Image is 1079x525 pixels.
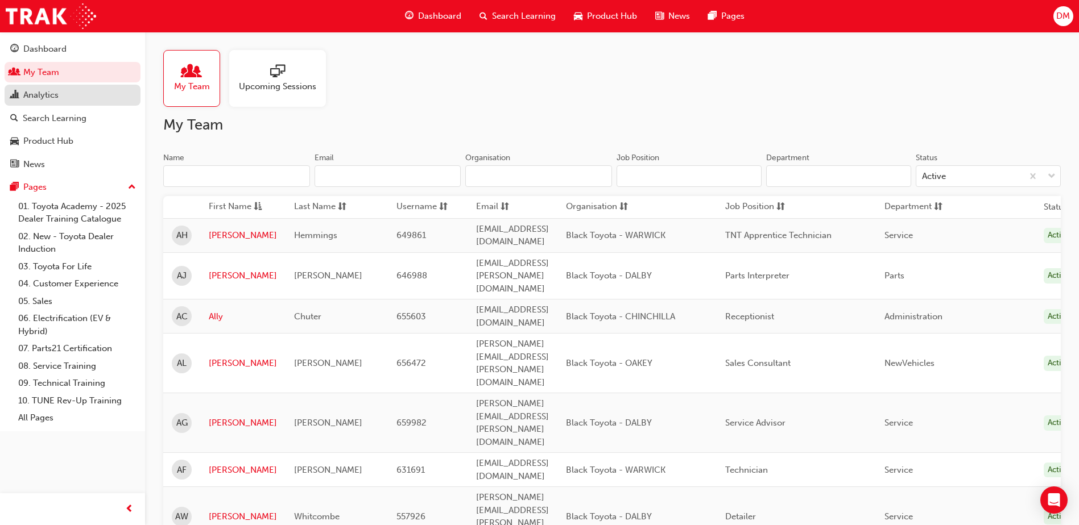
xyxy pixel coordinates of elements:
h2: My Team [163,116,1061,134]
div: Department [766,152,809,164]
span: AG [176,416,188,430]
span: Pages [721,10,745,23]
div: Active [1044,228,1073,243]
a: 07. Parts21 Certification [14,340,140,357]
a: My Team [5,62,140,83]
div: Status [916,152,937,164]
span: AC [176,310,188,323]
span: Sales Consultant [725,358,791,368]
a: news-iconNews [646,5,699,28]
a: [PERSON_NAME] [209,464,277,477]
div: Name [163,152,184,164]
span: My Team [174,80,210,93]
a: Upcoming Sessions [229,50,335,107]
span: sorting-icon [439,200,448,214]
a: guage-iconDashboard [396,5,470,28]
button: Pages [5,177,140,198]
span: sorting-icon [501,200,509,214]
button: Last Namesorting-icon [294,200,357,214]
span: Black Toyota - OAKEY [566,358,652,368]
div: Product Hub [23,135,73,148]
span: 649861 [396,230,426,240]
span: 646988 [396,270,427,281]
a: [PERSON_NAME] [209,510,277,523]
span: Whitcombe [294,511,340,522]
a: Search Learning [5,108,140,129]
button: Emailsorting-icon [476,200,539,214]
button: Organisationsorting-icon [566,200,629,214]
div: Active [1044,463,1073,478]
div: Job Position [617,152,659,164]
button: First Nameasc-icon [209,200,271,214]
span: prev-icon [125,502,134,516]
span: Service [884,418,913,428]
div: Active [1044,356,1073,371]
span: News [668,10,690,23]
div: Active [1044,415,1073,431]
span: sorting-icon [338,200,346,214]
a: [PERSON_NAME] [209,269,277,282]
input: Name [163,165,310,187]
a: 10. TUNE Rev-Up Training [14,392,140,410]
span: Organisation [566,200,617,214]
span: Black Toyota - WARWICK [566,465,665,475]
span: Job Position [725,200,774,214]
input: Job Position [617,165,762,187]
a: Dashboard [5,39,140,60]
span: up-icon [128,180,136,195]
div: Search Learning [23,112,86,125]
span: news-icon [655,9,664,23]
div: Email [315,152,334,164]
span: pages-icon [10,182,19,193]
span: Black Toyota - DALBY [566,270,652,281]
span: Last Name [294,200,336,214]
a: News [5,154,140,175]
img: Trak [6,3,96,29]
span: chart-icon [10,90,19,101]
span: TNT Apprentice Technician [725,230,832,240]
a: [PERSON_NAME] [209,229,277,242]
span: 631691 [396,465,425,475]
a: Ally [209,310,277,323]
button: DashboardMy TeamAnalyticsSearch LearningProduct HubNews [5,36,140,177]
div: Dashboard [23,43,67,56]
span: DM [1056,10,1070,23]
a: [PERSON_NAME] [209,357,277,370]
span: Black Toyota - DALBY [566,511,652,522]
span: news-icon [10,160,19,170]
div: Analytics [23,89,59,102]
span: AJ [177,269,187,282]
span: 659982 [396,418,427,428]
span: Receptionist [725,311,774,322]
input: Email [315,165,461,187]
div: Active [1044,509,1073,524]
span: Department [884,200,932,214]
button: Usernamesorting-icon [396,200,459,214]
span: [PERSON_NAME] [294,358,362,368]
span: guage-icon [405,9,414,23]
span: AW [175,510,188,523]
span: [EMAIL_ADDRESS][DOMAIN_NAME] [476,224,549,247]
span: people-icon [184,64,199,80]
a: pages-iconPages [699,5,754,28]
span: Technician [725,465,768,475]
div: Active [922,170,946,183]
a: 03. Toyota For Life [14,258,140,276]
a: car-iconProduct Hub [565,5,646,28]
span: AH [176,229,188,242]
a: My Team [163,50,229,107]
a: 04. Customer Experience [14,275,140,293]
span: Parts [884,270,904,281]
span: Username [396,200,437,214]
span: [EMAIL_ADDRESS][DOMAIN_NAME] [476,305,549,328]
span: down-icon [1048,169,1056,184]
span: AF [177,464,187,477]
span: [PERSON_NAME][EMAIL_ADDRESS][PERSON_NAME][DOMAIN_NAME] [476,339,549,388]
button: Job Positionsorting-icon [725,200,788,214]
input: Department [766,165,911,187]
span: [PERSON_NAME] [294,418,362,428]
span: car-icon [10,136,19,147]
button: Departmentsorting-icon [884,200,947,214]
